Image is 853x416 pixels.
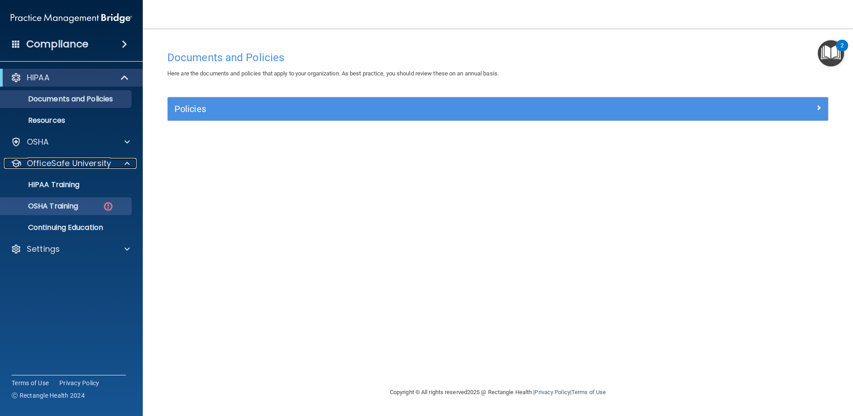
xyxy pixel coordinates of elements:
[174,104,656,114] h5: Policies
[59,379,99,387] a: Privacy Policy
[6,202,78,211] p: OSHA Training
[11,158,130,169] a: OfficeSafe University
[571,389,606,395] a: Terms of Use
[6,116,128,125] p: Resources
[12,379,49,387] a: Terms of Use
[11,244,130,254] a: Settings
[167,70,499,77] span: Here are the documents and policies that apply to your organization. As best practice, you should...
[27,158,111,169] p: OfficeSafe University
[12,391,85,400] span: Ⓒ Rectangle Health 2024
[6,223,128,232] p: Continuing Education
[27,72,50,83] p: HIPAA
[11,137,130,147] a: OSHA
[335,378,661,407] div: Copyright © All rights reserved 2025 @ Rectangle Health | |
[11,72,129,83] a: HIPAA
[818,40,844,67] button: Open Resource Center, 2 new notifications
[6,95,128,104] p: Documents and Policies
[11,9,132,27] img: PMB logo
[27,137,49,147] p: OSHA
[841,46,844,57] div: 2
[534,389,570,395] a: Privacy Policy
[27,244,60,254] p: Settings
[167,52,828,63] h4: Documents and Policies
[174,102,821,116] a: Policies
[26,38,88,50] h4: Compliance
[6,180,79,189] p: HIPAA Training
[103,201,114,212] img: danger-circle.6113f641.png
